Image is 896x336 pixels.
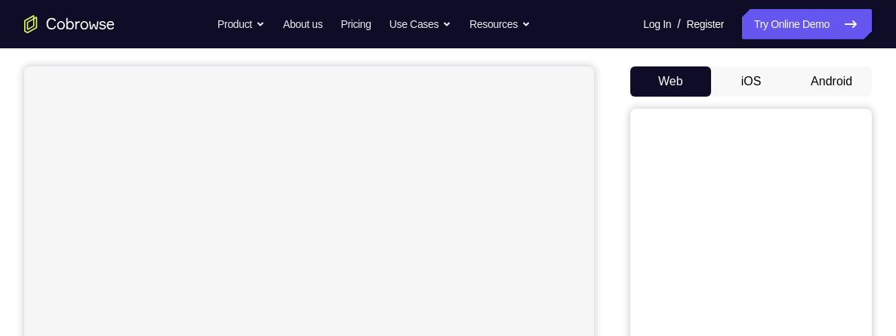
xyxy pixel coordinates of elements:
a: Register [687,9,724,39]
button: Use Cases [389,9,451,39]
a: Pricing [340,9,371,39]
button: Android [791,66,872,97]
button: Resources [470,9,531,39]
button: Product [217,9,265,39]
a: Log In [643,9,671,39]
a: Try Online Demo [742,9,872,39]
span: / [677,15,680,33]
a: About us [283,9,322,39]
button: iOS [711,66,792,97]
a: Go to the home page [24,15,115,33]
button: Web [630,66,711,97]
